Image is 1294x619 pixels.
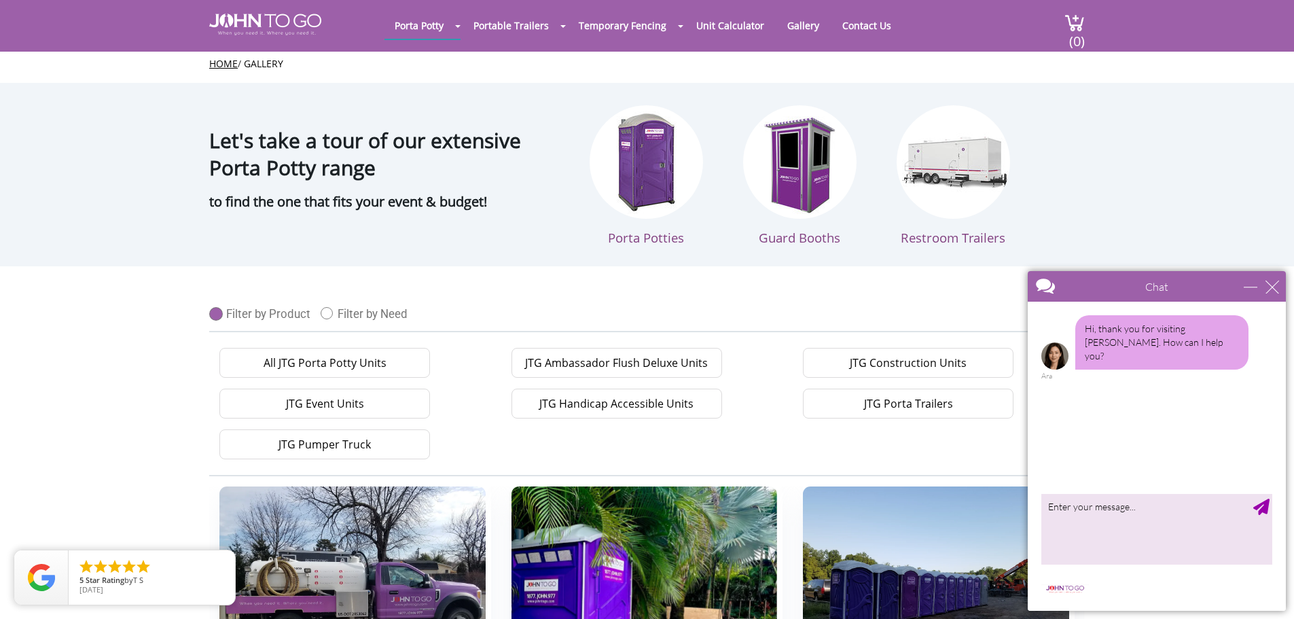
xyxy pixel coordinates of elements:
a: All JTG Porta Potty Units [219,348,430,378]
a: Portable Trailers [463,12,559,39]
iframe: Live Chat Box [1020,263,1294,619]
h1: Let's take a tour of our extensive Porta Potty range [209,96,562,181]
img: Review Rating [28,564,55,591]
a: JTG Handicap Accessible Units [511,389,722,419]
a: Temporary Fencing [569,12,677,39]
a: JTG Porta Trailers [803,389,1013,419]
a: JTG Event Units [219,389,430,419]
a: Restroom Trailers [897,105,1010,246]
li:  [121,559,137,575]
img: cart a [1064,14,1085,32]
span: by [79,576,224,586]
img: JOHN to go [209,14,321,35]
a: Gallery [244,57,283,70]
a: Filter by Need [321,300,418,321]
span: Porta Potties [608,229,684,246]
a: Guard Booths [743,105,857,246]
span: Guard Booths [759,229,840,246]
li:  [92,559,109,575]
a: Porta Potty [384,12,454,39]
span: T S [133,575,143,585]
a: Home [209,57,238,70]
span: Star Rating [86,575,124,585]
img: Restroon Trailers [897,105,1010,219]
span: [DATE] [79,584,103,595]
li:  [78,559,94,575]
a: JTG Construction Units [803,348,1013,378]
li:  [107,559,123,575]
a: Unit Calculator [686,12,774,39]
span: (0) [1068,21,1085,50]
span: Restroom Trailers [901,229,1005,246]
span: 5 [79,575,84,585]
ul: / [209,57,1085,71]
a: Contact Us [832,12,901,39]
a: JTG Ambassador Flush Deluxe Units [511,348,722,378]
a: JTG Pumper Truck [219,429,430,459]
img: Porta Potties [590,105,703,219]
p: to find the one that fits your event & budget! [209,188,562,215]
li:  [135,559,151,575]
a: Porta Potties [590,105,703,246]
a: Gallery [777,12,829,39]
a: Filter by Product [209,300,321,321]
img: Guard booths [743,105,857,219]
